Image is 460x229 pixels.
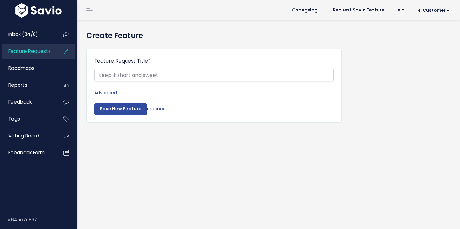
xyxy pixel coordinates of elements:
label: Feature Request Title [94,57,150,65]
a: Voting Board [2,129,53,143]
a: Tags [2,112,53,126]
a: Reports [2,78,53,92]
a: cancel [151,106,167,112]
input: Keep it short and sweet [94,69,334,81]
a: Help [389,5,410,15]
a: Feedback form [2,145,53,160]
span: Inbox (34/0) [8,31,38,38]
input: Save New Feature [94,103,147,115]
a: Advanced [94,89,334,97]
div: or [94,103,334,115]
img: logo-white.9d6f32f41409.svg [14,3,63,18]
span: Voting Board [8,132,39,139]
span: Roadmaps [8,65,34,71]
span: Feature Requests [8,48,51,55]
span: Tags [8,115,20,122]
h4: Create Feature [86,30,450,41]
span: Changelog [292,8,318,12]
span: Reports [8,82,27,88]
a: Feedback [2,95,53,109]
a: Request Savio Feature [328,5,389,15]
div: v.64ac7e837 [8,211,77,228]
span: Feedback [8,99,32,105]
a: Inbox (34/0) [2,27,53,42]
a: Feature Requests [2,44,53,59]
a: Roadmaps [2,61,53,76]
a: Hi Customer [410,5,455,15]
span: Feedback form [8,149,45,156]
span: Hi Customer [417,8,450,13]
